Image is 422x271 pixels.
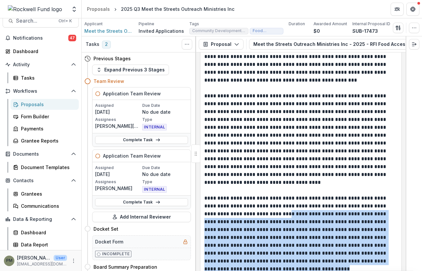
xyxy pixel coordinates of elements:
[139,21,154,27] p: Pipeline
[92,65,169,75] button: Expand Previous 3 Stages
[21,229,74,236] div: Dashboard
[21,241,74,248] div: Data Report
[54,255,67,261] p: User
[253,29,280,33] span: Food Distribution
[10,135,79,146] a: Grantee Reports
[70,257,77,265] button: More
[16,18,55,24] span: Search...
[289,21,305,27] p: Duration
[10,188,79,199] a: Grantees
[21,203,74,209] div: Communications
[84,4,237,14] nav: breadcrumb
[13,48,74,55] div: Dashboard
[3,33,79,43] button: Notifications47
[3,86,79,96] button: Open Workflows
[95,185,141,192] p: [PERSON_NAME]
[189,21,199,27] p: Tags
[142,103,188,108] p: Due Date
[68,35,76,41] span: 47
[142,179,188,185] p: Type
[10,123,79,134] a: Payments
[13,151,68,157] span: Documents
[93,55,131,62] h4: Previous Stages
[102,251,130,257] p: Incomplete
[21,113,74,120] div: Form Builder
[84,28,133,34] a: Meet the Streets Outreach Ministries Inc
[21,164,74,171] div: Document Templates
[391,3,404,16] button: Partners
[84,4,112,14] a: Proposals
[95,108,141,115] p: [DATE]
[142,186,167,193] span: INTERNAL
[21,125,74,132] div: Payments
[93,225,118,232] h4: Docket Set
[6,259,12,263] div: Patrick Moreno-Covington
[313,21,347,27] p: Awarded Amount
[3,14,79,28] button: Search...
[10,201,79,211] a: Communications
[142,124,167,130] span: INTERNAL
[352,28,378,34] p: SUB-17473
[86,42,99,47] h3: Tasks
[21,74,74,81] div: Tasks
[142,165,188,171] p: Due Date
[10,227,79,238] a: Dashboard
[84,21,103,27] p: Applicant
[3,214,79,224] button: Open Data & Reporting
[13,178,68,184] span: Contacts
[17,261,67,267] p: [EMAIL_ADDRESS][DOMAIN_NAME]
[57,17,73,25] div: Ctrl + K
[10,111,79,122] a: Form Builder
[92,212,191,222] button: Add Internal Reviewer
[95,117,141,123] p: Assignees
[13,35,68,41] span: Notifications
[406,3,419,16] button: Get Help
[8,5,62,13] img: Rockwell Fund logo
[142,117,188,123] p: Type
[3,46,79,57] a: Dashboard
[95,103,141,108] p: Assigned
[103,90,161,97] h5: Application Team Review
[10,99,79,110] a: Proposals
[10,239,79,250] a: Data Report
[139,28,184,34] p: Invited Applications
[409,39,419,49] button: Expand right
[21,137,74,144] div: Grantee Reports
[182,39,192,49] button: Toggle View Cancelled Tasks
[142,108,188,115] p: No due date
[93,263,157,270] h4: Board Summary Preparation
[121,6,234,12] div: 2025 Q3 Meet the Streets Outreach Ministries Inc
[21,190,74,197] div: Grantees
[95,123,141,129] p: [PERSON_NAME][GEOGRAPHIC_DATA]
[103,152,161,159] h5: Application Team Review
[199,39,244,49] button: Proposal
[10,162,79,173] a: Document Templates
[95,165,141,171] p: Assigned
[95,179,141,185] p: Assignees
[17,254,51,261] p: [PERSON_NAME][GEOGRAPHIC_DATA]
[93,78,124,85] h4: Team Review
[95,171,141,178] p: [DATE]
[95,238,123,245] h5: Docket Form
[192,29,245,33] span: Community Development Docket
[13,217,68,222] span: Data & Reporting
[21,101,74,108] div: Proposals
[3,175,79,186] button: Open Contacts
[70,3,79,16] button: Open entity switcher
[13,62,68,68] span: Activity
[95,136,188,144] a: Complete Task
[13,88,68,94] span: Workflows
[352,21,390,27] p: Internal Proposal ID
[10,72,79,83] a: Tasks
[95,198,188,206] a: Complete Task
[3,149,79,159] button: Open Documents
[142,171,188,178] p: No due date
[313,28,320,34] p: $0
[87,6,110,12] div: Proposals
[102,41,111,48] span: 2
[3,59,79,70] button: Open Activity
